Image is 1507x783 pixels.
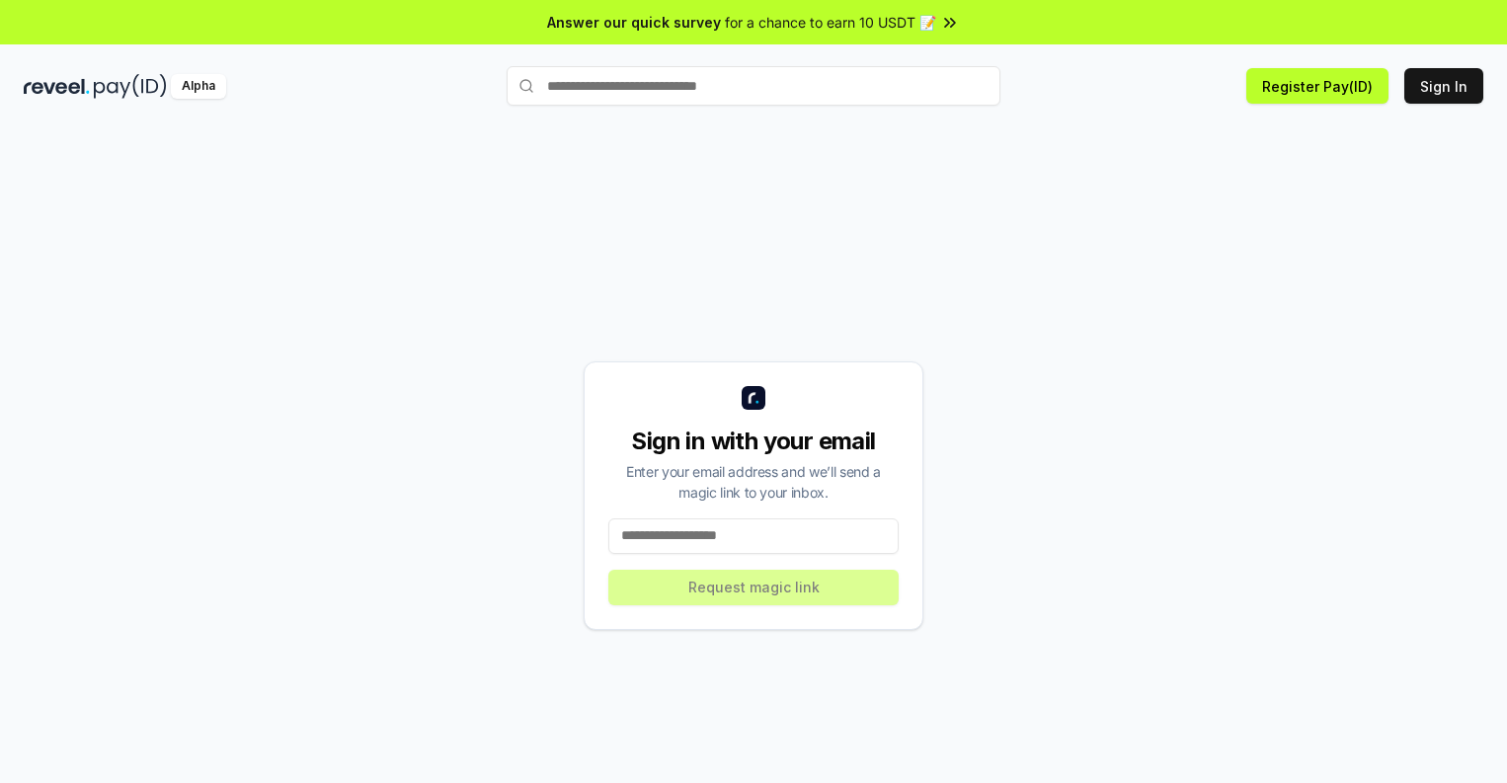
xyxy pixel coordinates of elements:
div: Alpha [171,74,226,99]
div: Enter your email address and we’ll send a magic link to your inbox. [608,461,899,503]
span: Answer our quick survey [547,12,721,33]
button: Register Pay(ID) [1246,68,1388,104]
button: Sign In [1404,68,1483,104]
div: Sign in with your email [608,426,899,457]
img: reveel_dark [24,74,90,99]
img: logo_small [742,386,765,410]
img: pay_id [94,74,167,99]
span: for a chance to earn 10 USDT 📝 [725,12,936,33]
